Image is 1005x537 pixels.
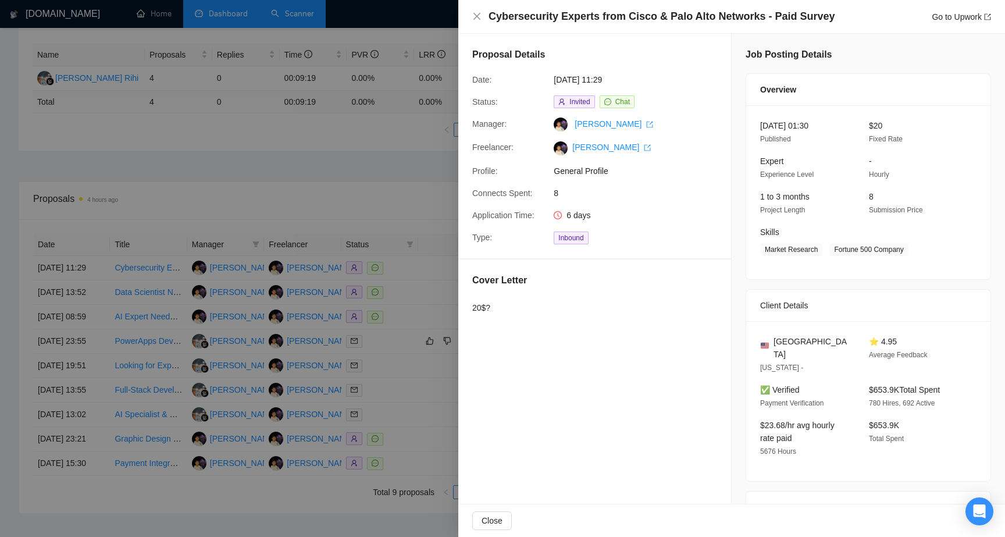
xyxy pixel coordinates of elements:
[869,435,904,443] span: Total Spent
[575,119,653,129] a: [PERSON_NAME] export
[472,189,533,198] span: Connects Spent:
[760,192,810,201] span: 1 to 3 months
[932,12,991,22] a: Go to Upworkexport
[761,342,769,350] img: 🇺🇸
[869,192,874,201] span: 8
[558,98,565,105] span: user-add
[760,170,814,179] span: Experience Level
[760,290,977,321] div: Client Details
[472,143,514,152] span: Freelancer:
[554,232,588,244] span: Inbound
[572,143,651,152] a: [PERSON_NAME] export
[472,301,490,314] div: 20$?
[554,187,728,200] span: 8
[760,492,977,523] div: Job Description
[760,157,783,166] span: Expert
[644,144,651,151] span: export
[760,385,800,394] span: ✅ Verified
[472,48,545,62] h5: Proposal Details
[472,12,482,22] button: Close
[869,157,872,166] span: -
[869,399,935,407] span: 780 Hires, 692 Active
[489,9,835,24] h4: Cybersecurity Experts from Cisco & Palo Alto Networks - Paid Survey
[774,335,850,361] span: [GEOGRAPHIC_DATA]
[760,364,803,372] span: [US_STATE] -
[869,170,889,179] span: Hourly
[554,211,562,219] span: clock-circle
[760,447,796,456] span: 5676 Hours
[829,243,908,256] span: Fortune 500 Company
[760,135,791,143] span: Published
[760,83,796,96] span: Overview
[472,166,498,176] span: Profile:
[869,421,899,430] span: $653.9K
[554,73,728,86] span: [DATE] 11:29
[760,421,835,443] span: $23.68/hr avg hourly rate paid
[646,121,653,128] span: export
[869,385,940,394] span: $653.9K Total Spent
[472,273,527,287] h5: Cover Letter
[554,141,568,155] img: c1ZOeDyFqw00sHsDQul3rHDcnRlfXQawSu-Al-kc_2UHyz4_-pGgvWbuPXkv6o1sA8
[760,243,822,256] span: Market Research
[760,121,808,130] span: [DATE] 01:30
[554,165,728,177] span: General Profile
[472,511,512,530] button: Close
[615,98,630,106] span: Chat
[569,98,590,106] span: Invited
[869,121,882,130] span: $20
[869,135,903,143] span: Fixed Rate
[482,514,502,527] span: Close
[746,48,832,62] h5: Job Posting Details
[472,12,482,21] span: close
[869,337,897,346] span: ⭐ 4.95
[472,97,498,106] span: Status:
[472,233,492,242] span: Type:
[760,206,805,214] span: Project Length
[869,351,928,359] span: Average Feedback
[604,98,611,105] span: message
[472,75,491,84] span: Date:
[472,211,534,220] span: Application Time:
[566,211,590,220] span: 6 days
[965,497,993,525] div: Open Intercom Messenger
[869,206,923,214] span: Submission Price
[760,227,779,237] span: Skills
[760,399,824,407] span: Payment Verification
[472,119,507,129] span: Manager:
[984,13,991,20] span: export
